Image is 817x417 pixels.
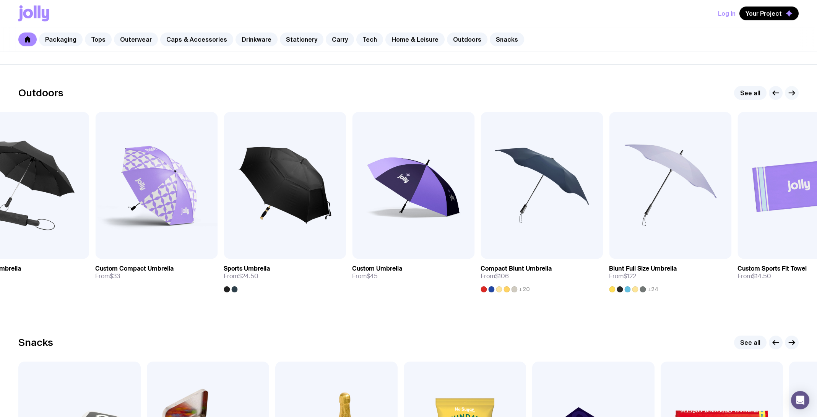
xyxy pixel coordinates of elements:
[352,265,402,273] h3: Custom Umbrella
[495,272,509,280] span: $106
[367,272,378,280] span: $45
[609,265,677,273] h3: Blunt Full Size Umbrella
[791,391,809,409] div: Open Intercom Messenger
[312,243,338,257] a: View
[609,259,731,292] a: Blunt Full Size UmbrellaFrom$122+24
[647,286,658,292] span: +24
[441,243,467,257] a: View
[764,247,808,254] span: Add to wishlist
[280,32,323,46] a: Stationery
[184,243,210,257] a: View
[95,273,120,280] span: From
[636,247,679,254] span: Add to wishlist
[698,243,724,257] a: View
[224,265,270,273] h3: Sports Umbrella
[250,247,294,254] span: Add to wishlist
[103,243,172,257] button: Add to wishlist
[352,259,474,286] a: Custom UmbrellaFrom$45
[85,32,112,46] a: Tops
[55,243,81,257] a: View
[609,273,636,280] span: From
[122,247,166,254] span: Add to wishlist
[114,32,158,46] a: Outerwear
[326,32,354,46] a: Carry
[734,86,767,100] a: See all
[39,32,83,46] a: Packaging
[745,243,814,257] button: Add to wishlist
[95,265,174,273] h3: Custom Compact Umbrella
[739,6,799,20] button: Your Project
[718,6,736,20] button: Log In
[110,272,120,280] span: $33
[18,87,63,99] h2: Outdoors
[617,243,685,257] button: Add to wishlist
[752,272,771,280] span: $14.50
[746,10,782,17] span: Your Project
[95,259,218,286] a: Custom Compact UmbrellaFrom$33
[379,247,422,254] span: Add to wishlist
[481,259,603,292] a: Compact Blunt UmbrellaFrom$106+20
[734,336,767,349] a: See all
[507,247,551,254] span: Add to wishlist
[224,273,258,280] span: From
[481,273,509,280] span: From
[488,243,557,257] button: Add to wishlist
[356,32,383,46] a: Tech
[224,259,346,292] a: Sports UmbrellaFrom$24.50
[352,273,378,280] span: From
[519,286,530,292] span: +20
[360,243,429,257] button: Add to wishlist
[481,265,552,273] h3: Compact Blunt Umbrella
[238,272,258,280] span: $24.50
[236,32,278,46] a: Drinkware
[447,32,487,46] a: Outdoors
[160,32,233,46] a: Caps & Accessories
[385,32,445,46] a: Home & Leisure
[737,265,807,273] h3: Custom Sports Fit Towel
[18,337,53,348] h2: Snacks
[737,273,771,280] span: From
[490,32,524,46] a: Snacks
[624,272,636,280] span: $122
[569,243,595,257] a: View
[231,243,300,257] button: Add to wishlist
